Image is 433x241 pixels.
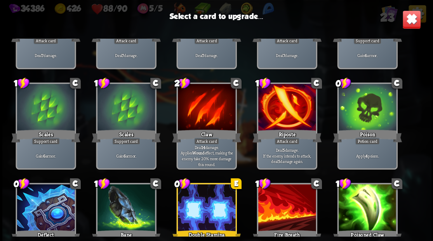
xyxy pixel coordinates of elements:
[179,52,234,58] p: Deal damage.
[94,77,110,89] div: 1
[252,28,322,43] div: Scratch
[99,153,153,158] p: Gain armor.
[14,77,30,89] div: 1
[112,138,140,145] div: Support card
[283,52,285,58] b: 7
[333,128,402,144] div: Poison
[201,144,205,150] b: 14
[179,144,234,167] p: Deal damage. Applies effect, making the enemy take 20% more damage this round.
[402,10,421,29] img: close-button.png
[274,37,299,44] div: Attack card
[194,37,219,44] div: Attack card
[391,178,402,189] div: C
[335,177,351,189] div: 1
[231,78,242,88] div: C
[278,158,280,164] b: 5
[170,12,264,20] h3: Select a card to upgrade...
[274,138,299,145] div: Attack card
[18,153,73,158] p: Gain armor.
[11,28,80,43] div: Scratch
[172,128,241,144] div: Claw
[365,52,367,58] b: 6
[202,52,204,58] b: 7
[340,52,395,58] p: Gain armor.
[43,153,45,158] b: 6
[255,77,271,89] div: 1
[192,150,204,156] b: Wound
[172,28,241,43] div: Scratch
[259,147,314,164] p: Deal damage. If the enemy intends to attack, deal damage again.
[282,147,285,153] b: 5
[231,178,242,189] div: E
[252,128,322,144] div: Riposte
[335,77,351,89] div: 0
[311,178,322,189] div: C
[11,128,80,144] div: Scales
[14,177,30,189] div: 0
[99,52,153,58] p: Deal damage.
[150,78,161,88] div: C
[333,28,402,43] div: Scales
[391,78,402,88] div: C
[94,177,110,189] div: 1
[365,153,368,158] b: 4
[70,178,81,189] div: C
[150,178,161,189] div: C
[353,37,381,44] div: Support card
[311,78,322,88] div: C
[340,153,395,158] p: Apply poison.
[92,28,161,43] div: Scratch
[174,77,190,89] div: 2
[113,37,139,44] div: Attack card
[355,138,380,145] div: Potion card
[122,52,124,58] b: 7
[18,52,73,58] p: Deal damage.
[255,177,271,189] div: 1
[123,153,126,158] b: 6
[70,78,81,88] div: C
[92,128,161,144] div: Scales
[174,177,190,189] div: 0
[259,52,314,58] p: Deal damage.
[194,138,219,145] div: Attack card
[42,52,43,58] b: 7
[33,37,58,44] div: Attack card
[31,138,59,145] div: Support card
